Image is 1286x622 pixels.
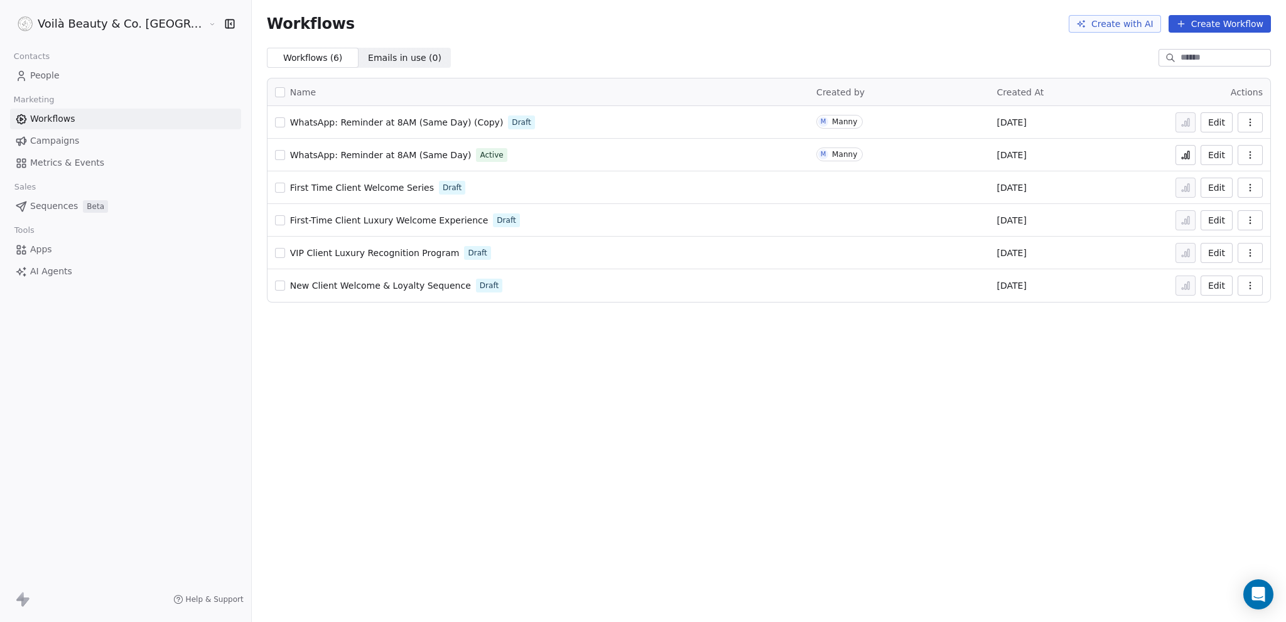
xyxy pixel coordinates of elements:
span: Draft [468,247,487,259]
span: People [30,69,60,82]
a: SequencesBeta [10,196,241,217]
span: First-Time Client Luxury Welcome Experience [290,215,489,225]
span: WhatsApp: Reminder at 8AM (Same Day) [290,150,472,160]
span: Voilà Beauty & Co. [GEOGRAPHIC_DATA] [38,16,205,32]
span: Contacts [8,47,55,66]
button: Create Workflow [1169,15,1271,33]
a: WhatsApp: Reminder at 8AM (Same Day) (Copy) [290,116,504,129]
span: Apps [30,243,52,256]
span: [DATE] [997,181,1027,194]
img: Voila_Beauty_And_Co_Logo.png [18,16,33,31]
span: Created by [816,87,865,97]
span: VIP Client Luxury Recognition Program [290,248,460,258]
span: Emails in use ( 0 ) [368,51,441,65]
button: Create with AI [1069,15,1161,33]
div: M [821,117,826,127]
div: M [821,149,826,159]
div: Manny [832,117,857,126]
span: [DATE] [997,149,1027,161]
span: Tools [9,221,40,240]
span: [DATE] [997,247,1027,259]
span: Sequences [30,200,78,213]
button: Edit [1201,145,1233,165]
span: Workflows [267,15,355,33]
span: [DATE] [997,279,1027,292]
a: Help & Support [173,594,244,604]
span: Created At [997,87,1044,97]
div: Open Intercom Messenger [1243,579,1273,609]
span: Draft [443,182,462,193]
span: First Time Client Welcome Series [290,183,434,193]
span: Draft [480,280,499,291]
button: Edit [1201,210,1233,230]
div: Manny [832,150,857,159]
a: AI Agents [10,261,241,282]
button: Edit [1201,112,1233,132]
span: WhatsApp: Reminder at 8AM (Same Day) (Copy) [290,117,504,127]
span: [DATE] [997,116,1027,129]
span: AI Agents [30,265,72,278]
span: Campaigns [30,134,79,147]
span: New Client Welcome & Loyalty Sequence [290,281,471,291]
span: [DATE] [997,214,1027,227]
a: Campaigns [10,131,241,151]
span: Marketing [8,90,60,109]
a: First-Time Client Luxury Welcome Experience [290,214,489,227]
span: Workflows [30,112,75,126]
button: Edit [1201,276,1233,296]
a: Workflows [10,109,241,129]
a: VIP Client Luxury Recognition Program [290,247,460,259]
span: Name [290,86,316,99]
a: People [10,65,241,86]
button: Edit [1201,178,1233,198]
a: Metrics & Events [10,153,241,173]
span: Metrics & Events [30,156,104,169]
span: Sales [9,178,41,196]
a: WhatsApp: Reminder at 8AM (Same Day) [290,149,472,161]
span: Help & Support [186,594,244,604]
a: First Time Client Welcome Series [290,181,434,194]
span: Beta [83,200,108,213]
span: Draft [497,215,516,226]
button: Edit [1201,243,1233,263]
span: Draft [512,117,531,128]
span: Active [480,149,503,161]
span: Actions [1231,87,1263,97]
a: New Client Welcome & Loyalty Sequence [290,279,471,292]
button: Voilà Beauty & Co. [GEOGRAPHIC_DATA] [15,13,199,35]
a: Apps [10,239,241,260]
